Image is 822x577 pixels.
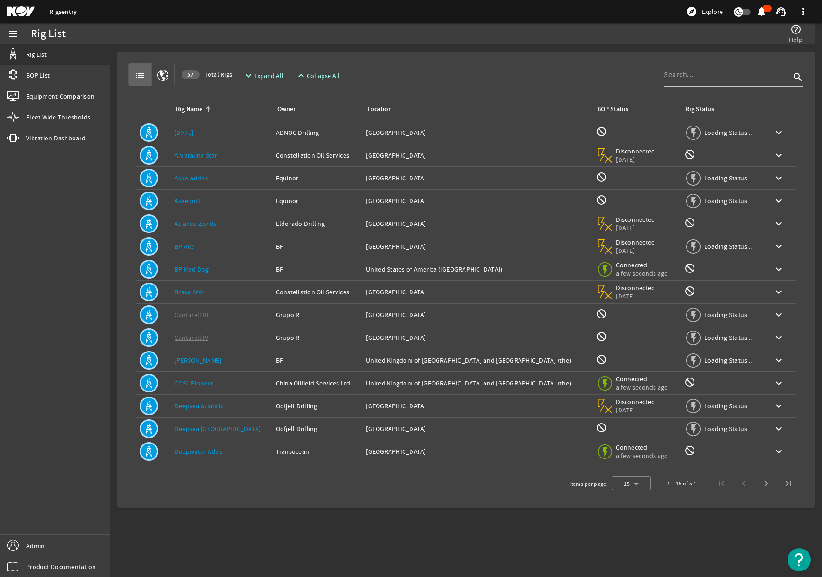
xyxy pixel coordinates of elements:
[777,472,800,495] button: Last page
[366,287,588,297] div: [GEOGRAPHIC_DATA]
[773,195,784,206] mat-icon: keyboard_arrow_down
[773,400,784,411] mat-icon: keyboard_arrow_down
[175,447,222,456] a: Deepwater Atlas
[276,151,359,160] div: Constellation Oil Services
[366,173,588,183] div: [GEOGRAPHIC_DATA]
[790,24,802,35] mat-icon: help_outline
[276,447,359,456] div: Transocean
[596,422,607,433] mat-icon: BOP Monitoring not available for this rig
[616,443,668,451] span: Connected
[366,219,588,228] div: [GEOGRAPHIC_DATA]
[702,7,723,16] span: Explore
[704,174,752,182] span: Loading Status...
[175,424,261,433] a: Deepsea [GEOGRAPHIC_DATA]
[135,70,146,81] mat-icon: list
[616,284,655,292] span: Disconnected
[276,356,359,365] div: BP
[597,104,628,114] div: BOP Status
[276,287,359,297] div: Constellation Oil Services
[773,355,784,366] mat-icon: keyboard_arrow_down
[182,70,232,79] span: Total Rigs
[276,378,359,388] div: China Oilfield Services Ltd.
[26,541,45,550] span: Admin
[26,71,50,80] span: BOP List
[684,377,695,388] mat-icon: Rig Monitoring not available for this rig
[175,104,265,114] div: Rig Name
[596,354,607,365] mat-icon: BOP Monitoring not available for this rig
[596,126,607,137] mat-icon: BOP Monitoring not available for this rig
[175,379,213,387] a: COSL Pioneer
[175,151,217,159] a: Amaralina Star
[366,265,588,274] div: United States of America ([GEOGRAPHIC_DATA])
[616,261,668,269] span: Connected
[792,0,815,23] button: more_vert
[684,445,695,456] mat-icon: Rig Monitoring not available for this rig
[792,72,803,83] i: search
[7,133,19,144] mat-icon: vibration
[704,424,752,433] span: Loading Status...
[243,70,250,81] mat-icon: expand_more
[773,446,784,457] mat-icon: keyboard_arrow_down
[276,401,359,411] div: Odfjell Drilling
[682,4,727,19] button: Explore
[667,479,695,488] div: 1 – 15 of 57
[773,286,784,298] mat-icon: keyboard_arrow_down
[704,128,752,137] span: Loading Status...
[175,402,223,410] a: Deepsea Atlantic
[773,378,784,389] mat-icon: keyboard_arrow_down
[616,147,655,155] span: Disconnected
[596,172,607,183] mat-icon: BOP Monitoring not available for this rig
[276,128,359,137] div: ADNOC Drilling
[616,398,655,406] span: Disconnected
[276,104,355,114] div: Owner
[175,197,201,205] a: Askepott
[755,472,777,495] button: Next page
[366,196,588,206] div: [GEOGRAPHIC_DATA]
[789,35,802,44] span: Help
[366,333,588,342] div: [GEOGRAPHIC_DATA]
[704,402,752,410] span: Loading Status...
[175,219,217,228] a: Atlantic Zonda
[26,113,90,122] span: Fleet Wide Thresholds
[366,128,588,137] div: [GEOGRAPHIC_DATA]
[616,292,655,300] span: [DATE]
[276,265,359,274] div: BP
[684,149,695,160] mat-icon: Rig Monitoring not available for this rig
[7,28,19,40] mat-icon: menu
[292,67,344,84] button: Collapse All
[684,263,695,274] mat-icon: Rig Monitoring not available for this rig
[686,104,714,114] div: Rig Status
[175,174,209,182] a: Askeladden
[704,356,752,365] span: Loading Status...
[366,378,588,388] div: United Kingdom of [GEOGRAPHIC_DATA] and [GEOGRAPHIC_DATA] (the)
[664,69,790,80] input: Search...
[176,104,202,114] div: Rig Name
[704,197,752,205] span: Loading Status...
[175,356,221,365] a: [PERSON_NAME]
[773,150,784,161] mat-icon: keyboard_arrow_down
[175,265,209,273] a: BP Mad Dog
[26,562,96,571] span: Product Documentation
[49,7,77,16] a: Rigsentry
[616,269,668,278] span: a few seconds ago
[616,246,655,255] span: [DATE]
[775,6,787,17] mat-icon: support_agent
[182,70,200,79] div: 57
[616,238,655,246] span: Disconnected
[366,356,588,365] div: United Kingdom of [GEOGRAPHIC_DATA] and [GEOGRAPHIC_DATA] (the)
[616,451,668,460] span: a few seconds ago
[296,70,303,81] mat-icon: expand_less
[366,447,588,456] div: [GEOGRAPHIC_DATA]
[366,104,585,114] div: Location
[773,241,784,252] mat-icon: keyboard_arrow_down
[756,6,767,17] mat-icon: notifications
[773,332,784,343] mat-icon: keyboard_arrow_down
[366,242,588,251] div: [GEOGRAPHIC_DATA]
[596,308,607,319] mat-icon: BOP Monitoring not available for this rig
[26,92,94,101] span: Equipment Comparison
[254,71,283,80] span: Expand All
[175,311,209,319] a: Cantarell III
[616,224,655,232] span: [DATE]
[616,215,655,224] span: Disconnected
[276,242,359,251] div: BP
